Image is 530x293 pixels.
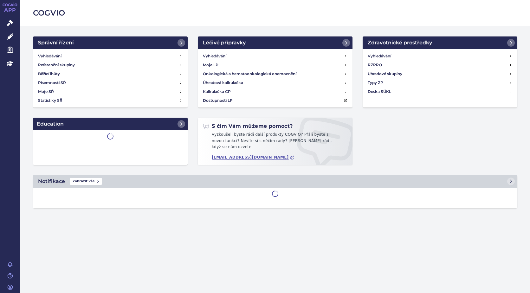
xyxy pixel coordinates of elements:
[38,97,62,104] h4: Statistiky SŘ
[203,123,293,130] h2: S čím Vám můžeme pomoct?
[365,69,515,78] a: Úhradové skupiny
[368,39,432,47] h2: Zdravotnické prostředky
[33,36,188,49] a: Správní řízení
[36,87,185,96] a: Moje SŘ
[203,53,226,59] h4: Vyhledávání
[368,53,391,59] h4: Vyhledávání
[38,80,66,86] h4: Písemnosti SŘ
[200,78,350,87] a: Úhradová kalkulačka
[36,52,185,61] a: Vyhledávání
[203,80,243,86] h4: Úhradová kalkulačka
[365,61,515,69] a: RZPRO
[38,88,54,95] h4: Moje SŘ
[368,62,382,68] h4: RZPRO
[203,62,218,68] h4: Moje LP
[36,61,185,69] a: Referenční skupiny
[203,71,296,77] h4: Onkologická a hematoonkologická onemocnění
[365,87,515,96] a: Deska SÚKL
[368,71,402,77] h4: Úhradové skupiny
[36,78,185,87] a: Písemnosti SŘ
[38,53,61,59] h4: Vyhledávání
[363,36,517,49] a: Zdravotnické prostředky
[203,132,347,153] p: Vyzkoušeli byste rádi další produkty COGVIO? Přáli byste si novou funkci? Nevíte si s něčím rady?...
[38,178,65,185] h2: Notifikace
[33,175,517,188] a: NotifikaceZobrazit vše
[38,39,74,47] h2: Správní řízení
[200,61,350,69] a: Moje LP
[203,97,233,104] h4: Dostupnosti LP
[365,78,515,87] a: Typy ZP
[203,88,231,95] h4: Kalkulačka CP
[200,87,350,96] a: Kalkulačka CP
[365,52,515,61] a: Vyhledávání
[200,69,350,78] a: Onkologická a hematoonkologická onemocnění
[33,118,188,130] a: Education
[38,62,75,68] h4: Referenční skupiny
[38,71,60,77] h4: Běžící lhůty
[200,52,350,61] a: Vyhledávání
[203,39,246,47] h2: Léčivé přípravky
[70,178,102,185] span: Zobrazit vše
[36,96,185,105] a: Statistiky SŘ
[36,69,185,78] a: Běžící lhůty
[200,96,350,105] a: Dostupnosti LP
[198,36,352,49] a: Léčivé přípravky
[368,80,383,86] h4: Typy ZP
[33,8,517,18] h2: COGVIO
[212,155,294,160] a: [EMAIL_ADDRESS][DOMAIN_NAME]
[368,88,391,95] h4: Deska SÚKL
[37,120,64,128] h2: Education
